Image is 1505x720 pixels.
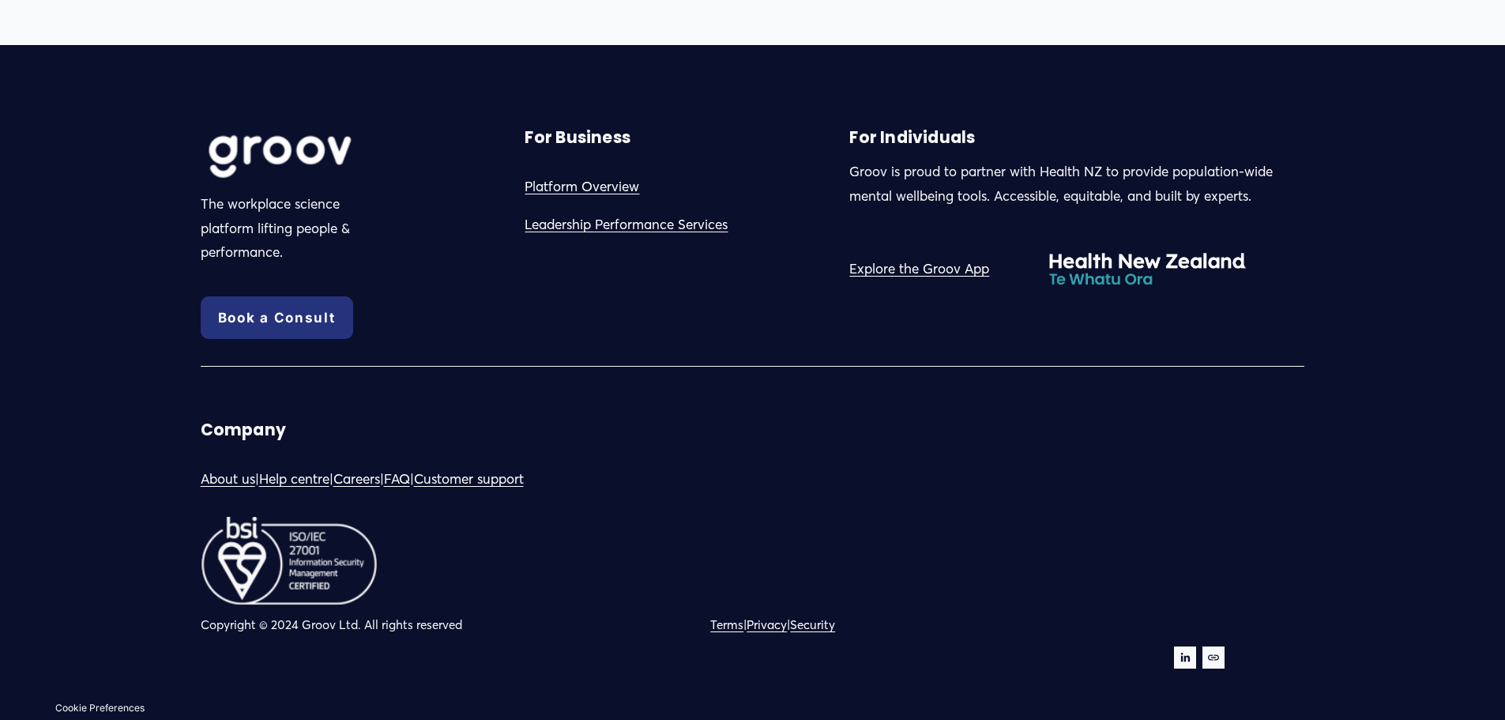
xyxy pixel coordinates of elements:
a: FAQ [384,467,410,492]
strong: For Business [525,126,630,149]
a: Help centre [259,467,329,492]
a: Privacy [747,614,787,636]
strong: Company [201,419,286,441]
a: Customer support [414,467,524,492]
p: The workplace science platform lifting people & performance. [201,192,378,265]
p: | | [710,614,1073,636]
a: Explore the Groov App [849,257,989,281]
p: Groov is proud to partner with Health NZ to provide population-wide mental wellbeing tools. Acces... [849,160,1304,208]
a: Book a Consult [201,296,353,339]
a: URL [1202,646,1225,669]
p: | | | | [201,467,748,492]
a: About us [201,467,255,492]
button: Cookie Preferences [55,702,145,714]
a: Security [790,614,835,636]
a: Careers [333,467,380,492]
a: Platform Overview [525,175,639,199]
p: Copyright © 2024 Groov Ltd. All rights reserved [201,614,748,636]
a: LinkedIn [1174,646,1196,669]
strong: For Individuals [849,126,975,149]
a: Leadership Performance Services [525,213,728,237]
section: Manage previously selected cookie options [47,696,152,720]
a: Terms [710,614,743,636]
